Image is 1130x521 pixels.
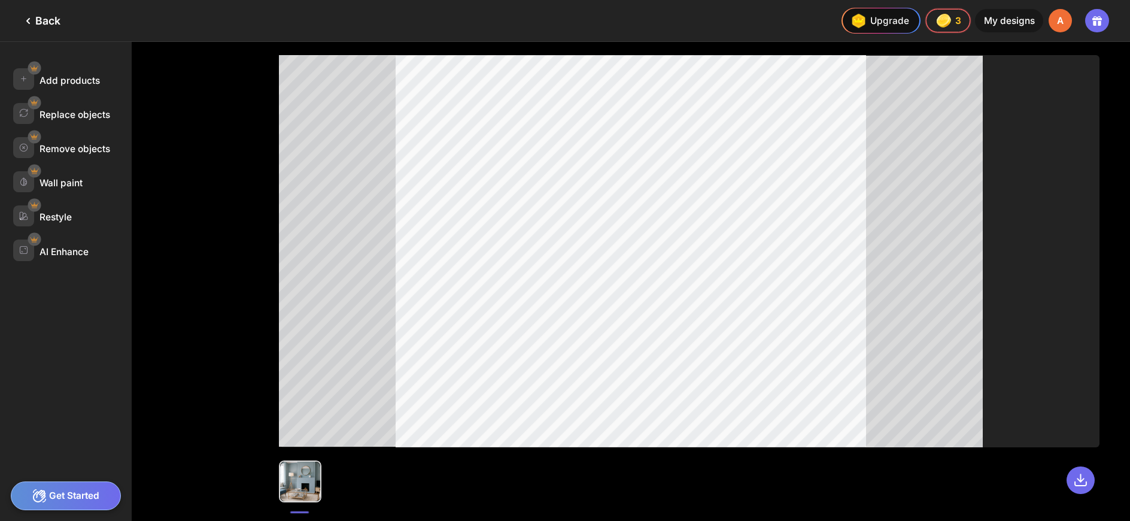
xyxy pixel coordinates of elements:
div: Remove objects [40,143,110,155]
img: upgrade-nav-btn-icon.gif [847,10,868,31]
div: Add products [40,75,100,86]
div: My designs [975,9,1043,33]
span: 3 [955,16,962,26]
div: Wall paint [40,177,83,189]
div: Replace objects [40,109,110,120]
div: AI Enhance [40,246,89,258]
div: Upgrade [847,10,909,31]
div: A [1049,9,1073,33]
div: Back [21,14,60,28]
div: Get Started [11,481,121,510]
div: Restyle [40,211,72,223]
